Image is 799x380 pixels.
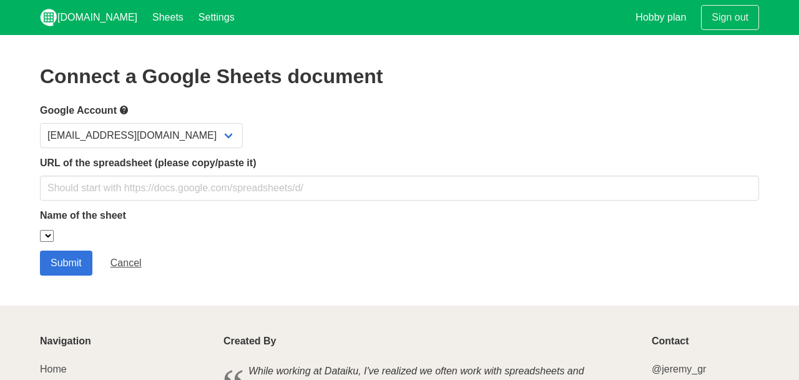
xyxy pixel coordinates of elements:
[223,336,637,347] p: Created By
[40,364,67,374] a: Home
[652,336,759,347] p: Contact
[701,5,759,30] a: Sign out
[40,65,759,87] h2: Connect a Google Sheets document
[100,251,152,276] a: Cancel
[40,102,759,118] label: Google Account
[40,156,759,171] label: URL of the spreadsheet (please copy/paste it)
[40,176,759,201] input: Should start with https://docs.google.com/spreadsheets/d/
[40,336,208,347] p: Navigation
[40,251,92,276] input: Submit
[40,208,759,223] label: Name of the sheet
[40,9,57,26] img: logo_v2_white.png
[652,364,706,374] a: @jeremy_gr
